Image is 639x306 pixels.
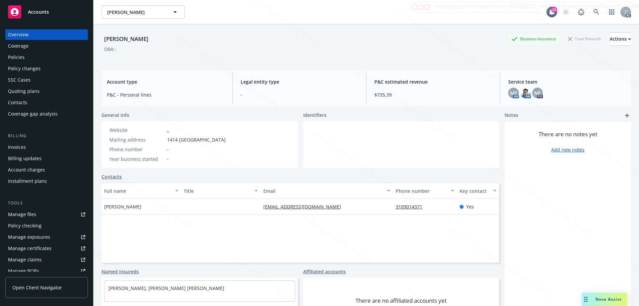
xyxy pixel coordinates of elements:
[5,133,88,139] div: Billing
[457,183,499,199] button: Key contact
[5,153,88,164] a: Billing updates
[8,52,25,63] div: Policies
[510,90,517,97] span: MT
[5,232,88,242] a: Manage exposures
[590,5,603,19] a: Search
[551,146,584,153] a: Add new notes
[8,232,50,242] div: Manage exposures
[102,35,151,43] div: [PERSON_NAME]
[8,142,26,153] div: Invoices
[582,293,627,306] button: Nova Assist
[109,127,164,134] div: Website
[184,187,251,194] div: Title
[181,183,261,199] button: Title
[374,91,492,98] span: $735.39
[610,32,631,46] button: Actions
[5,142,88,153] a: Invoices
[460,187,489,194] div: Key contact
[5,200,88,206] div: Tools
[574,5,588,19] a: Report a Bug
[28,9,49,15] span: Accounts
[396,187,447,194] div: Phone number
[623,112,631,120] a: add
[508,78,626,85] span: Service team
[5,266,88,276] a: Manage BORs
[107,78,224,85] span: Account type
[466,203,474,210] span: Yes
[605,5,618,19] a: Switch app
[167,136,226,143] span: 1414 [GEOGRAPHIC_DATA]
[538,130,597,138] span: There are no notes yet
[102,183,181,199] button: Full name
[8,209,36,220] div: Manage files
[107,9,165,16] span: [PERSON_NAME]
[167,146,169,153] span: -
[5,243,88,254] a: Manage certificates
[107,91,224,98] span: P&C - Personal lines
[241,91,358,98] span: -
[5,109,88,119] a: Coverage gap analysis
[8,243,52,254] div: Manage certificates
[102,268,139,275] a: Named insureds
[303,112,326,119] span: Identifiers
[104,46,116,53] div: DBA: -
[505,112,518,120] span: Notes
[5,164,88,175] a: Account charges
[167,155,169,162] span: -
[520,88,531,98] img: photo
[8,29,29,40] div: Overview
[393,183,457,199] button: Phone number
[5,97,88,108] a: Contacts
[582,293,590,306] div: Drag to move
[565,35,604,43] div: Total Rewards
[534,90,541,97] span: NP
[610,33,631,45] div: Actions
[241,78,358,85] span: Legal entity type
[508,35,559,43] div: Business Insurance
[108,285,224,291] a: [PERSON_NAME], [PERSON_NAME] [PERSON_NAME]
[12,284,62,291] span: Open Client Navigator
[374,78,492,85] span: P&C estimated revenue
[102,5,185,19] button: [PERSON_NAME]
[102,112,129,119] span: General info
[109,146,164,153] div: Phone number
[8,86,40,97] div: Quoting plans
[551,7,557,13] div: 19
[104,203,141,210] span: [PERSON_NAME]
[167,127,169,133] a: -
[355,297,447,305] span: There are no affiliated accounts yet
[261,183,393,199] button: Email
[396,203,428,210] a: 3109014371
[5,86,88,97] a: Quoting plans
[5,254,88,265] a: Manage claims
[5,63,88,74] a: Policy changes
[8,109,58,119] div: Coverage gap analysis
[559,5,572,19] a: Start snowing
[8,220,42,231] div: Policy checking
[5,220,88,231] a: Policy checking
[5,29,88,40] a: Overview
[8,97,27,108] div: Contacts
[5,176,88,186] a: Installment plans
[109,136,164,143] div: Mailing address
[5,209,88,220] a: Manage files
[595,296,622,302] span: Nova Assist
[5,3,88,21] a: Accounts
[263,187,383,194] div: Email
[5,75,88,85] a: SSC Cases
[8,254,42,265] div: Manage claims
[5,52,88,63] a: Policies
[8,41,29,51] div: Coverage
[8,153,42,164] div: Billing updates
[104,187,171,194] div: Full name
[102,173,122,180] a: Contacts
[109,155,164,162] div: Year business started
[8,63,41,74] div: Policy changes
[8,176,47,186] div: Installment plans
[8,75,31,85] div: SSC Cases
[263,203,346,210] a: [EMAIL_ADDRESS][DOMAIN_NAME]
[5,41,88,51] a: Coverage
[8,266,39,276] div: Manage BORs
[303,268,346,275] a: Affiliated accounts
